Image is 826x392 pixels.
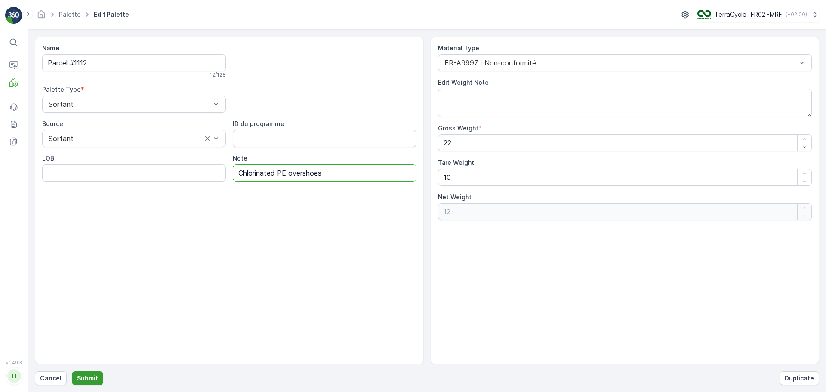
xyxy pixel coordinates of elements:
span: Edit Palette [92,10,131,19]
label: Tare Weight [438,159,474,166]
button: Duplicate [780,371,819,385]
p: Submit [77,374,98,383]
button: TT [5,367,22,385]
label: Gross Weight [438,124,478,132]
button: Submit [72,371,103,385]
label: Note [233,154,247,162]
a: Palette [59,11,81,18]
div: TT [7,369,21,383]
p: ( +02:00 ) [786,11,807,18]
span: v 1.49.3 [5,360,22,365]
p: TerraCycle- FR02 -MRF [715,10,782,19]
a: Homepage [37,13,46,20]
label: Source [42,120,63,127]
img: logo [5,7,22,24]
label: ID du programme [233,120,284,127]
label: Material Type [438,44,479,52]
button: Cancel [35,371,67,385]
label: Name [42,44,59,52]
p: 12 / 128 [210,71,226,78]
label: Edit Weight Note [438,79,489,86]
label: LOB [42,154,54,162]
button: TerraCycle- FR02 -MRF(+02:00) [697,7,819,22]
label: Net Weight [438,193,472,201]
p: Duplicate [785,374,814,383]
p: Cancel [40,374,62,383]
img: terracycle.png [697,10,711,19]
label: Palette Type [42,86,81,93]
